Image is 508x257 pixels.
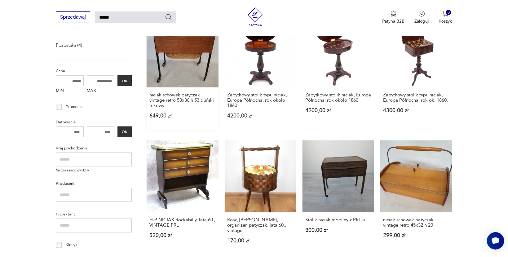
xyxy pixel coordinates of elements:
[380,16,452,131] a: Zabytkowy stolik typu niciak, Europa Północna, rok ok. 1860.Zabytkowy stolik typu niciak, Europa ...
[442,11,448,17] img: Ikona koszyka
[382,11,405,24] button: Patyna B2B
[149,233,215,238] p: 520,00 zł
[56,11,90,23] button: Sprzedawaj
[56,119,132,126] p: Datowanie
[303,16,374,131] a: Zabytkowy stolik niciak, Europa Północna, rok około 1860.Zabytkowy stolik niciak, Europa Północna...
[87,86,115,96] label: MAX
[382,11,405,24] a: Ikona medaluPatyna B2B
[225,140,296,255] a: Kosz, niciak, organizer, patyczak, lata 60., vintageKosz, [PERSON_NAME], organizer, patyczak, lat...
[415,18,429,24] p: Zaloguj
[227,113,294,118] p: 4200,00 zł
[56,41,82,50] a: Pozostałe (4)
[305,108,371,113] p: 4200,00 zł
[391,11,397,17] img: Ikona medalu
[56,86,84,96] label: MIN
[415,11,429,24] button: Zaloguj
[439,11,452,24] button: 0Koszyk
[149,113,215,118] p: 649,00 zł
[147,16,218,131] a: niciak schowek patyczak vintage retro 53x36 h 53 duński tekowyniciak schowek patyczak vintage ret...
[246,7,265,26] img: Patyna - sklep z meblami i dekoracjami vintage
[56,68,132,74] p: Cena
[117,75,132,86] button: OK
[117,126,132,137] button: OK
[225,16,296,131] a: Zabytkowy stolik typu niciak, Europa Północna, rok około 1860.Zabytkowy stolik typu niciak, Europ...
[383,92,449,103] h3: Zabytkowy stolik typu niciak, Europa Północna, rok ok. 1860.
[56,180,132,187] p: Producent
[227,92,294,108] h3: Zabytkowy stolik typu niciak, Europa Północna, rok około 1860.
[227,238,294,243] p: 170,00 zł
[165,13,172,21] button: Szukaj
[149,217,215,228] h3: H-P NICIAK Rockabilly, lata 60., VINTAGE PRL
[56,16,90,20] a: Sprzedawaj
[382,18,405,24] p: Patyna B2B
[487,232,504,250] iframe: Smartsupp widget button
[383,217,449,228] h3: niciak schowek patyczak vintage retro 45x32 h 20
[380,140,452,255] a: niciak schowek patyczak vintage retro 45x32 h 20niciak schowek patyczak vintage retro 45x32 h 202...
[305,92,371,103] h3: Zabytkowy stolik niciak, Europa Północna, rok około 1860.
[56,211,132,218] p: Projektant
[147,140,218,255] a: H-P NICIAK Rockabilly, lata 60., VINTAGE PRLH-P NICIAK Rockabilly, lata 60., VINTAGE PRL520,00 zł
[227,217,294,233] h3: Kosz, [PERSON_NAME], organizer, patyczak, lata 60., vintage
[66,241,77,248] p: Klasyk
[305,228,371,233] p: 300,00 zł
[149,92,215,108] h3: niciak schowek patyczak vintage retro 53x36 h 53 duński tekowy
[419,11,425,17] img: Ikonka użytkownika
[305,217,371,223] h3: Stolik niciak mobilny z PRL-u
[56,145,132,152] p: Kraj pochodzenia
[439,18,452,24] p: Koszyk
[66,104,83,110] p: Promocja
[56,168,132,173] p: Nie znaleziono wyników
[446,10,451,15] div: 0
[383,108,449,113] p: 4300,00 zł
[383,233,449,238] p: 299,00 zł
[303,140,374,255] a: Stolik niciak mobilny z PRL-uStolik niciak mobilny z PRL-u300,00 zł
